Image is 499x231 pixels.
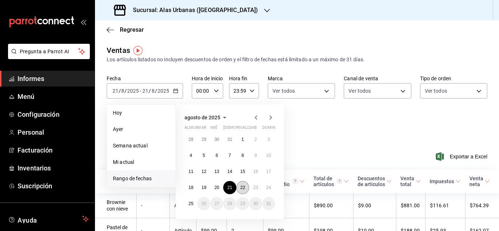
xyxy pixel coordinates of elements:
[133,7,258,14] font: Sucursal: Alas Urbanas ([GEOGRAPHIC_DATA])
[262,125,280,130] font: dominio
[223,181,236,194] button: 21 de agosto de 2025
[188,185,193,190] abbr: 18 de agosto de 2025
[249,125,257,130] font: sab
[184,113,229,122] button: agosto de 2025
[214,185,219,190] font: 20
[227,185,232,190] abbr: 21 de agosto de 2025
[216,153,218,158] abbr: 6 de agosto de 2025
[425,88,447,94] font: Ver todos
[227,201,232,206] font: 28
[203,153,205,158] font: 5
[249,181,262,194] button: 23 de agosto de 2025
[227,185,232,190] font: 21
[18,216,37,224] font: Ayuda
[227,137,232,142] font: 31
[223,149,236,162] button: 7 de agosto de 2025
[227,169,232,174] font: 14
[314,203,333,209] font: $890.00
[216,153,218,158] font: 6
[268,76,283,81] font: Marca
[249,149,262,162] button: 9 de agosto de 2025
[223,197,236,210] button: 28 de agosto de 2025
[210,125,217,130] font: mié
[358,203,371,209] font: $9.00
[188,201,193,206] font: 25
[249,165,262,178] button: 16 de agosto de 2025
[262,181,275,194] button: 24 de agosto de 2025
[236,133,249,146] button: 1 de agosto de 2025
[184,125,206,130] font: almuerzo
[121,88,125,94] input: --
[190,153,192,158] abbr: 4 de agosto de 2025
[470,203,489,209] font: $764.39
[20,49,69,54] font: Pregunta a Parrot AI
[201,169,206,174] abbr: 12 de agosto de 2025
[197,165,210,178] button: 12 de agosto de 2025
[197,125,206,130] font: mar
[240,201,245,206] abbr: 29 de agosto de 2025
[227,169,232,174] abbr: 14 de agosto de 2025
[241,153,244,158] abbr: 8 de agosto de 2025
[253,201,258,206] abbr: 30 de agosto de 2025
[190,153,192,158] font: 4
[197,181,210,194] button: 19 de agosto de 2025
[313,176,349,187] span: Total de artículos
[214,169,219,174] font: 13
[18,146,53,154] font: Facturación
[107,76,121,81] font: Fecha
[227,137,232,142] abbr: 31 de julio de 2025
[210,165,223,178] button: 13 de agosto de 2025
[240,201,245,206] font: 29
[188,169,193,174] abbr: 11 de agosto de 2025
[236,125,256,130] font: rivalizar
[469,176,483,187] font: Venta neta
[241,137,244,142] abbr: 1 de agosto de 2025
[240,169,245,174] abbr: 15 de agosto de 2025
[267,137,270,142] abbr: 3 de agosto de 2025
[188,137,193,142] abbr: 28 de julio de 2025
[197,149,210,162] button: 5 de agosto de 2025
[348,88,371,94] font: Ver todos
[400,176,421,187] span: Venta total
[236,149,249,162] button: 8 de agosto de 2025
[236,197,249,210] button: 29 de agosto de 2025
[127,88,139,94] input: ----
[188,137,193,142] font: 28
[201,137,206,142] font: 29
[254,153,257,158] font: 9
[236,125,256,133] abbr: viernes
[214,201,219,206] abbr: 27 de agosto de 2025
[229,153,231,158] abbr: 7 de agosto de 2025
[184,197,197,210] button: 25 de agosto de 2025
[262,165,275,178] button: 17 de agosto de 2025
[184,181,197,194] button: 18 de agosto de 2025
[430,203,449,209] font: $116.61
[223,125,266,130] font: [DEMOGRAPHIC_DATA]
[197,125,206,133] abbr: martes
[157,88,169,94] input: ----
[262,133,275,146] button: 3 de agosto de 2025
[241,137,244,142] font: 1
[125,88,127,94] font: /
[155,88,157,94] font: /
[214,169,219,174] abbr: 13 de agosto de 2025
[430,178,454,184] font: Impuestos
[229,76,248,81] font: Hora fin
[266,169,271,174] font: 17
[133,46,142,55] img: Marcador de información sobre herramientas
[254,137,257,142] font: 2
[18,128,44,136] font: Personal
[113,126,123,132] font: Ayer
[214,185,219,190] abbr: 20 de agosto de 2025
[107,200,128,212] font: Brownie con nieve
[358,176,392,187] span: Descuentos de artículos
[112,88,119,94] input: --
[450,154,487,159] font: Exportar a Excel
[344,76,378,81] font: Canal de venta
[197,197,210,210] button: 26 de agosto de 2025
[188,169,193,174] font: 11
[254,153,257,158] abbr: 9 de agosto de 2025
[469,176,490,187] span: Venta neta
[223,133,236,146] button: 31 de julio de 2025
